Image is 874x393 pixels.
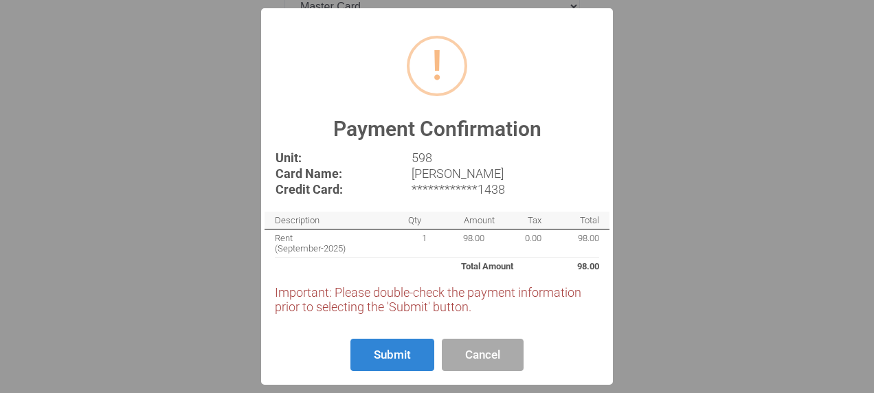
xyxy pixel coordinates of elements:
p: Important: Please double-check the payment information prior to selecting the 'Submit' button. [275,285,599,314]
td: [PERSON_NAME] [411,166,599,181]
td: 598 [411,150,599,166]
button: Cancel [442,339,524,371]
div: Total [552,215,609,225]
b: Credit Card: [276,182,343,196]
div: 98.00 [437,233,495,254]
div: Amount [437,215,495,225]
b: Unit: [276,150,302,165]
span: ! [432,38,442,93]
button: Submit [350,339,434,371]
div: Description [265,215,408,225]
div: 1 [408,233,437,254]
h2: Payment Confirmation [333,117,541,142]
div: 0.00 [495,233,552,254]
div: Qty [408,215,437,225]
div: Tax [495,215,552,225]
span: 98.00 [577,261,599,271]
div: Total Amount [265,261,524,271]
div: 98.00 [552,233,609,254]
div: Rent (September-2025) [265,233,408,254]
b: Card Name: [276,166,342,181]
